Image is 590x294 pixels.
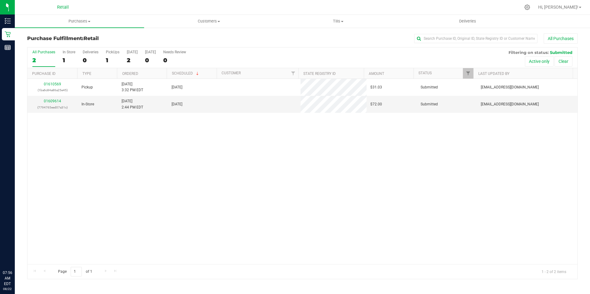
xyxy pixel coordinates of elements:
[32,71,56,76] a: Purchase ID
[27,36,211,41] h3: Purchase Fulfillment:
[463,68,473,79] a: Filter
[303,71,336,76] a: State Registry ID
[57,5,69,10] span: Retail
[555,56,572,67] button: Clear
[63,57,75,64] div: 1
[421,84,438,90] span: Submitted
[122,71,138,76] a: Ordered
[63,50,75,54] div: In Store
[274,18,403,24] span: Tills
[523,4,531,10] div: Manage settings
[3,270,12,287] p: 07:56 AM EDT
[83,50,98,54] div: Deliveries
[5,31,11,37] inline-svg: Retail
[6,245,25,263] iframe: Resource center
[163,50,186,54] div: Needs Review
[163,57,186,64] div: 0
[144,15,273,28] a: Customers
[370,101,382,107] span: $72.00
[81,84,93,90] span: Pickup
[106,50,119,54] div: PickUps
[127,57,138,64] div: 2
[83,57,98,64] div: 0
[15,18,144,24] span: Purchases
[81,101,94,107] span: In-Store
[288,68,298,79] a: Filter
[172,84,182,90] span: [DATE]
[18,244,26,251] iframe: Resource center unread badge
[274,15,403,28] a: Tills
[145,57,156,64] div: 0
[478,71,509,76] a: Last Updated By
[31,87,74,93] p: (1ba6c84a86a25e45)
[44,82,61,86] a: 01610569
[418,71,432,75] a: Status
[31,104,74,110] p: (7794765eed07a31c)
[5,18,11,24] inline-svg: Inventory
[222,71,241,75] a: Customer
[5,44,11,51] inline-svg: Reports
[509,50,549,55] span: Filtering on status:
[537,267,571,276] span: 1 - 2 of 2 items
[106,57,119,64] div: 1
[525,56,554,67] button: Active only
[172,101,182,107] span: [DATE]
[32,57,55,64] div: 2
[145,50,156,54] div: [DATE]
[544,33,578,44] button: All Purchases
[44,99,61,103] a: 01609614
[71,267,82,276] input: 1
[82,71,91,76] a: Type
[84,35,99,41] span: Retail
[414,34,538,43] input: Search Purchase ID, Original ID, State Registry ID or Customer Name...
[144,18,273,24] span: Customers
[421,101,438,107] span: Submitted
[550,50,572,55] span: Submitted
[403,15,532,28] a: Deliveries
[3,287,12,291] p: 08/22
[122,98,143,110] span: [DATE] 2:44 PM EDT
[127,50,138,54] div: [DATE]
[32,50,55,54] div: All Purchases
[370,84,382,90] span: $31.03
[538,5,578,10] span: Hi, [PERSON_NAME]!
[451,18,484,24] span: Deliveries
[369,71,384,76] a: Amount
[481,84,539,90] span: [EMAIL_ADDRESS][DOMAIN_NAME]
[481,101,539,107] span: [EMAIL_ADDRESS][DOMAIN_NAME]
[122,81,143,93] span: [DATE] 3:32 PM EDT
[53,267,97,276] span: Page of 1
[15,15,144,28] a: Purchases
[172,71,200,76] a: Scheduled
